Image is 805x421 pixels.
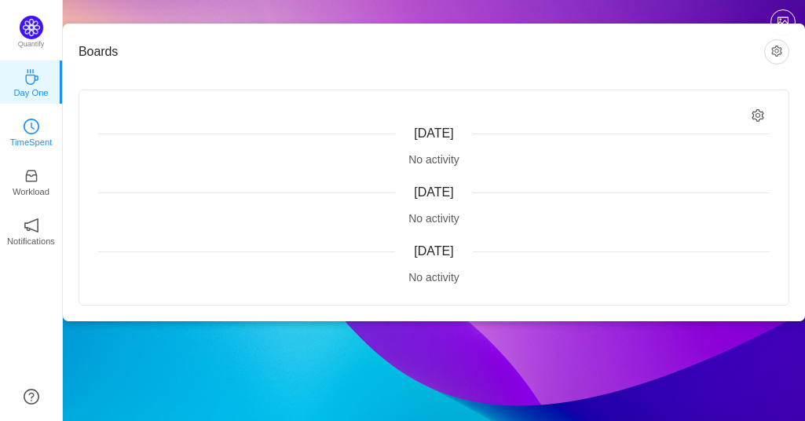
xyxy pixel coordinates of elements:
a: icon: coffeeDay One [24,74,39,90]
div: No activity [98,210,770,227]
p: TimeSpent [10,135,53,149]
div: No activity [98,152,770,168]
a: icon: notificationNotifications [24,222,39,238]
a: icon: question-circle [24,389,39,405]
div: No activity [98,269,770,286]
button: icon: picture [770,9,796,35]
p: Quantify [18,39,45,50]
i: icon: coffee [24,69,39,85]
span: [DATE] [414,185,453,199]
span: [DATE] [414,126,453,140]
i: icon: inbox [24,168,39,184]
i: icon: setting [752,109,765,123]
h3: Boards [79,44,764,60]
a: icon: clock-circleTimeSpent [24,123,39,139]
p: Day One [13,86,48,100]
p: Notifications [7,234,55,248]
span: [DATE] [414,244,453,258]
i: icon: clock-circle [24,119,39,134]
p: Workload [13,185,49,199]
img: Quantify [20,16,43,39]
button: icon: setting [764,39,789,64]
a: icon: inboxWorkload [24,173,39,189]
i: icon: notification [24,218,39,233]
